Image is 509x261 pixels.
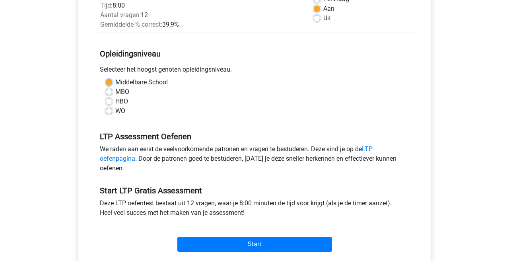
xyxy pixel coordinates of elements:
h5: Start LTP Gratis Assessment [100,186,409,195]
span: Gemiddelde % correct: [100,21,162,28]
label: WO [115,106,125,116]
div: Deze LTP oefentest bestaat uit 12 vragen, waar je 8:00 minuten de tijd voor krijgt (als je de tim... [94,199,415,221]
div: 39,9% [94,20,308,29]
h5: Opleidingsniveau [100,46,409,62]
label: Aan [323,4,334,14]
label: HBO [115,97,128,106]
label: MBO [115,87,129,97]
label: Middelbare School [115,78,168,87]
span: Tijd: [100,2,113,9]
div: 12 [94,10,308,20]
div: 8:00 [94,1,308,10]
div: We raden aan eerst de veelvoorkomende patronen en vragen te bestuderen. Deze vind je op de . Door... [94,144,415,176]
div: Selecteer het hoogst genoten opleidingsniveau. [94,65,415,78]
input: Start [177,237,332,252]
h5: LTP Assessment Oefenen [100,132,409,141]
label: Uit [323,14,331,23]
span: Aantal vragen: [100,11,141,19]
